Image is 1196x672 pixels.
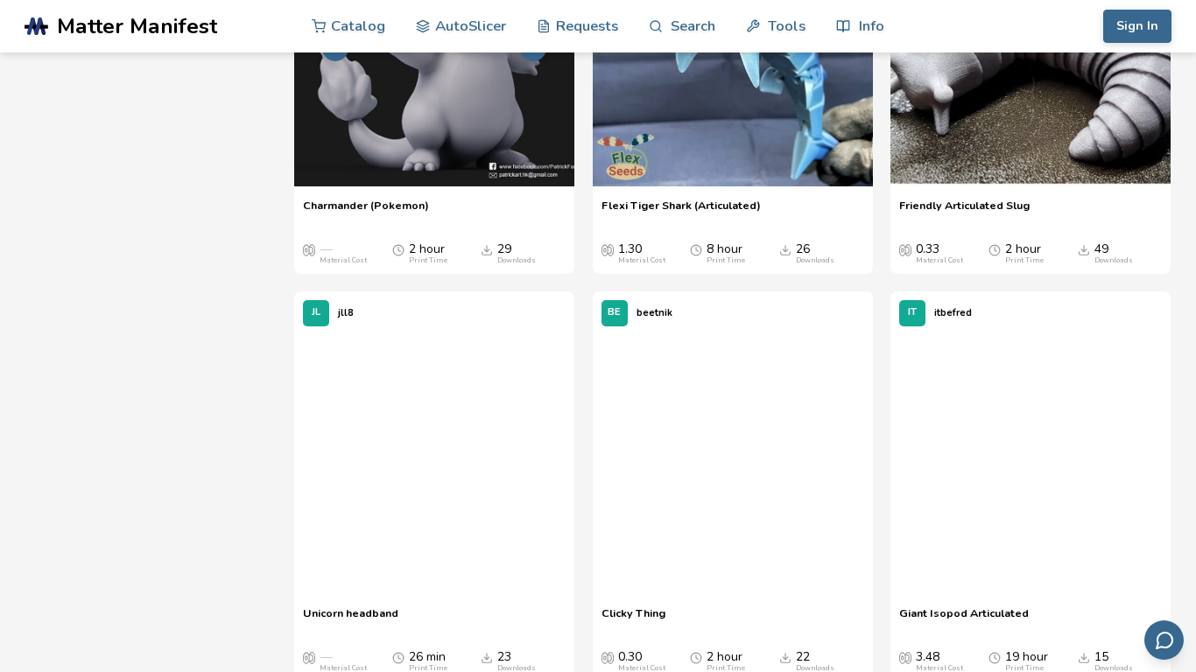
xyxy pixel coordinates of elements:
[1144,620,1184,660] button: Send feedback via email
[409,256,447,265] div: Print Time
[1005,256,1044,265] div: Print Time
[602,650,614,664] span: Average Cost
[303,606,398,633] a: Unicorn headband
[497,242,536,265] div: 29
[988,242,1001,256] span: Average Print Time
[320,256,367,265] div: Material Cost
[637,304,672,322] p: beetnik
[796,256,834,265] div: Downloads
[1103,10,1171,43] button: Sign In
[1094,242,1133,265] div: 49
[618,256,665,265] div: Material Cost
[1078,650,1090,664] span: Downloads
[1005,242,1044,265] div: 2 hour
[602,199,761,225] a: Flexi Tiger Shark (Articulated)
[618,242,665,265] div: 1.30
[312,307,320,318] span: JL
[602,242,614,256] span: Average Cost
[497,256,536,265] div: Downloads
[409,242,447,265] div: 2 hour
[1078,242,1090,256] span: Downloads
[908,307,917,318] span: IT
[320,242,332,256] span: —
[303,650,315,664] span: Average Cost
[899,606,1029,633] a: Giant Isopod Articulated
[690,242,702,256] span: Average Print Time
[303,199,429,225] a: Charmander (Pokemon)
[796,242,834,265] div: 26
[988,650,1001,664] span: Average Print Time
[707,242,745,265] div: 8 hour
[690,650,702,664] span: Average Print Time
[934,304,972,322] p: itbefred
[916,242,963,265] div: 0.33
[916,256,963,265] div: Material Cost
[899,650,911,664] span: Average Cost
[899,242,911,256] span: Average Cost
[392,650,405,664] span: Average Print Time
[779,650,791,664] span: Downloads
[481,242,493,256] span: Downloads
[608,307,621,318] span: BE
[779,242,791,256] span: Downloads
[392,242,405,256] span: Average Print Time
[320,650,332,664] span: —
[602,606,665,633] a: Clicky Thing
[899,199,1030,225] a: Friendly Articulated Slug
[481,650,493,664] span: Downloads
[707,256,745,265] div: Print Time
[57,14,217,38] span: Matter Manifest
[303,242,315,256] span: Average Cost
[1094,256,1133,265] div: Downloads
[338,304,354,322] p: jll8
